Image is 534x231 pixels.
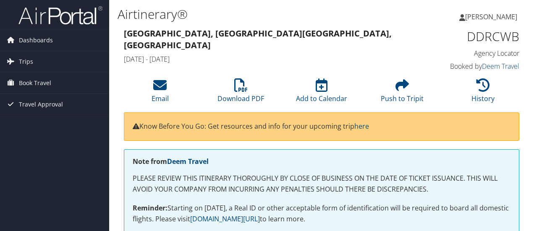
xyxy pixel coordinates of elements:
[18,5,102,25] img: airportal-logo.png
[152,83,169,103] a: Email
[190,214,260,223] a: [DOMAIN_NAME][URL]
[19,73,51,93] span: Book Travel
[19,94,63,115] span: Travel Approval
[459,4,526,29] a: [PERSON_NAME]
[465,12,517,21] span: [PERSON_NAME]
[133,121,510,132] p: Know Before You Go: Get resources and info for your upcoming trip
[381,83,424,103] a: Push to Tripit
[296,83,347,103] a: Add to Calendar
[430,49,519,58] h4: Agency Locator
[19,30,53,51] span: Dashboards
[133,203,168,213] strong: Reminder:
[118,5,390,23] h1: Airtinerary®
[167,157,209,166] a: Deem Travel
[471,83,495,103] a: History
[133,203,510,224] p: Starting on [DATE], a Real ID or other acceptable form of identification will be required to boar...
[19,51,33,72] span: Trips
[124,28,392,51] strong: [GEOGRAPHIC_DATA], [GEOGRAPHIC_DATA] [GEOGRAPHIC_DATA], [GEOGRAPHIC_DATA]
[133,173,510,195] p: PLEASE REVIEW THIS ITINERARY THOROUGHLY BY CLOSE OF BUSINESS ON THE DATE OF TICKET ISSUANCE. THIS...
[430,62,519,71] h4: Booked by
[124,55,417,64] h4: [DATE] - [DATE]
[430,28,519,45] h1: DDRCWB
[482,62,519,71] a: Deem Travel
[217,83,264,103] a: Download PDF
[354,122,369,131] a: here
[133,157,209,166] strong: Note from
